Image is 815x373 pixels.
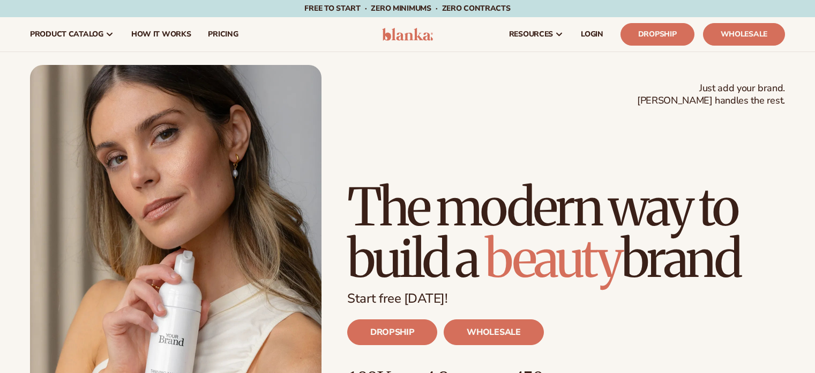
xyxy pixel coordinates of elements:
span: How It Works [131,30,191,39]
span: beauty [485,226,621,291]
a: product catalog [21,17,123,52]
img: logo [382,28,433,41]
a: WHOLESALE [444,319,543,345]
a: DROPSHIP [347,319,437,345]
p: Start free [DATE]! [347,291,785,306]
span: LOGIN [581,30,603,39]
a: Dropship [620,23,694,46]
a: resources [500,17,572,52]
span: resources [509,30,553,39]
span: pricing [208,30,238,39]
h1: The modern way to build a brand [347,181,785,284]
a: How It Works [123,17,200,52]
a: pricing [199,17,246,52]
span: Free to start · ZERO minimums · ZERO contracts [304,3,510,13]
a: LOGIN [572,17,612,52]
span: product catalog [30,30,103,39]
span: Just add your brand. [PERSON_NAME] handles the rest. [637,82,785,107]
a: Wholesale [703,23,785,46]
